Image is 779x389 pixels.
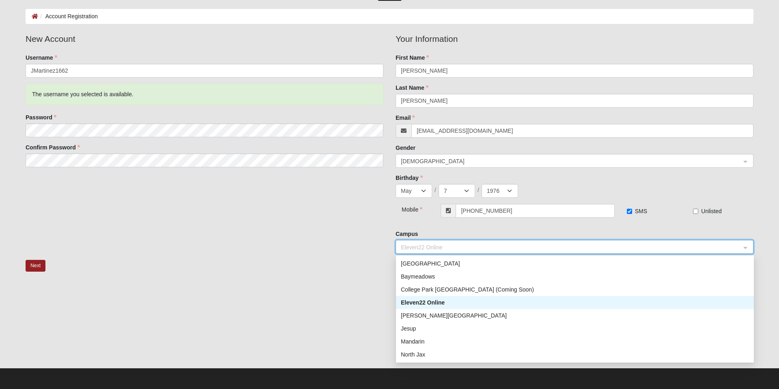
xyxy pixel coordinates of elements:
[401,337,749,346] div: Mandarin
[26,143,80,151] label: Confirm Password
[396,296,754,309] div: Eleven22 Online
[396,54,429,62] label: First Name
[401,311,749,320] div: [PERSON_NAME][GEOGRAPHIC_DATA]
[401,272,749,281] div: Baymeadows
[396,144,415,152] label: Gender
[396,114,415,122] label: Email
[396,348,754,361] div: North Jax
[26,32,383,45] legend: New Account
[26,54,57,62] label: Username
[478,186,479,194] span: /
[435,186,436,194] span: /
[627,209,632,214] input: SMS
[396,270,754,283] div: Baymeadows
[38,12,98,21] li: Account Registration
[26,113,56,121] label: Password
[401,324,749,333] div: Jesup
[401,243,734,252] span: Eleven22 Online
[396,174,423,182] label: Birthday
[396,230,418,238] label: Campus
[396,309,754,322] div: Fleming Island
[26,84,383,105] div: The username you selected is available.
[26,260,45,272] button: Next
[401,285,749,294] div: College Park [GEOGRAPHIC_DATA] (Coming Soon)
[693,209,698,214] input: Unlisted
[396,204,425,214] div: Mobile
[401,298,749,307] div: Eleven22 Online
[401,259,749,268] div: [GEOGRAPHIC_DATA]
[396,84,428,92] label: Last Name
[635,208,647,214] span: SMS
[701,208,722,214] span: Unlisted
[401,350,749,359] div: North Jax
[396,335,754,348] div: Mandarin
[396,322,754,335] div: Jesup
[396,32,753,45] legend: Your Information
[396,283,754,296] div: College Park Orlando (Coming Soon)
[396,257,754,270] div: Arlington
[401,157,741,166] span: Male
